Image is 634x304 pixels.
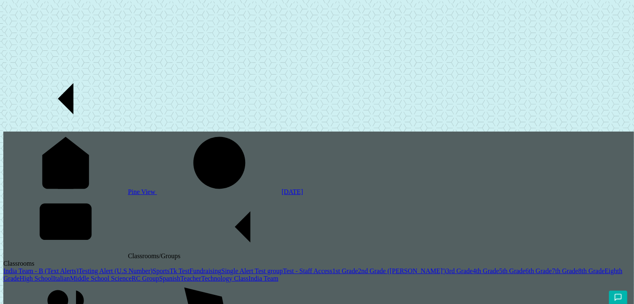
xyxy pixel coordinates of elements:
[358,267,446,274] a: 2nd Grade ([PERSON_NAME]')
[248,275,278,282] a: India Team
[578,267,605,274] a: 8th Grade
[473,267,499,274] a: 4th Grade
[552,267,579,274] a: 7th Grade
[282,188,303,195] span: [DATE]
[283,267,332,274] a: Test - Staff Access
[221,267,283,274] a: Single Alert Test group
[446,267,473,274] a: 3rd Grade
[180,275,201,282] a: Teacher
[332,267,358,274] a: 1st Grade
[79,267,152,274] a: Testing Alert (U.S Number)
[3,267,622,282] a: Eighth Grade
[526,267,552,274] a: 6th Grade
[128,188,157,195] span: Pine View
[132,275,159,282] a: RC Group
[3,267,79,274] a: India Team - B (Text Alerts)
[159,275,180,282] a: Spanish
[20,275,53,282] a: High School
[499,267,526,274] a: 5th Grade
[170,267,189,274] a: Tk Test
[128,252,305,259] span: Classrooms/Groups
[3,260,634,267] div: Classrooms
[201,275,248,282] a: Technology Class
[53,275,70,282] a: Italian
[152,267,170,274] a: Sports
[70,275,131,282] a: Middle School Science
[157,188,303,195] a: [DATE]
[189,267,221,274] a: Fundraising
[3,188,157,195] a: Pine View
